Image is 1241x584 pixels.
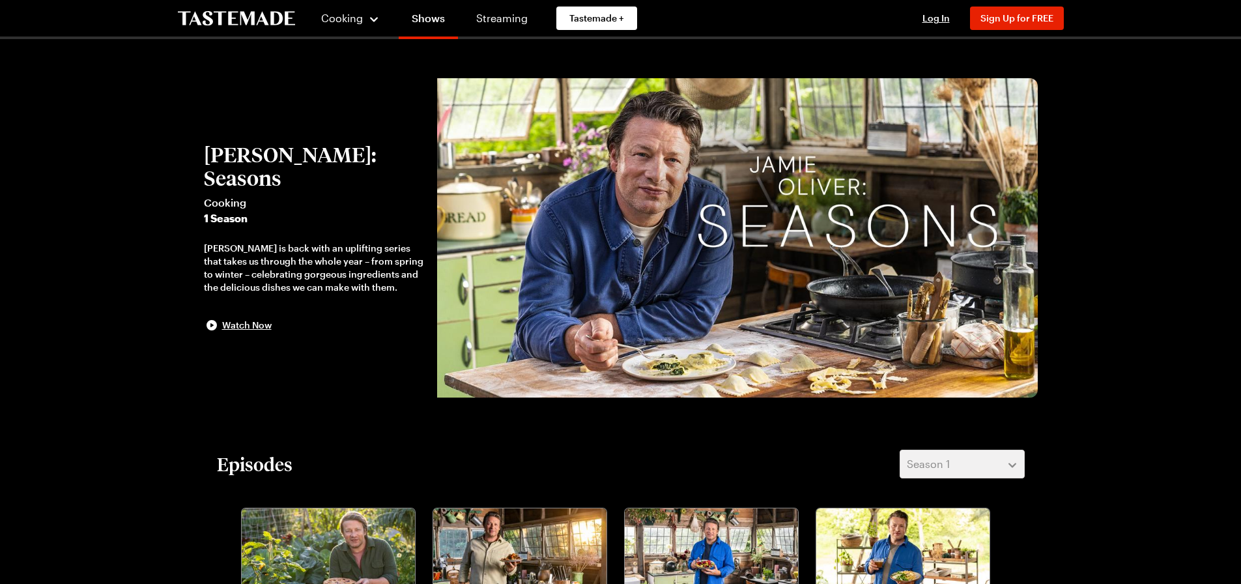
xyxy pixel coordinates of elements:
button: Sign Up for FREE [970,7,1064,30]
button: [PERSON_NAME]: SeasonsCooking1 Season[PERSON_NAME] is back with an uplifting series that takes us... [204,143,424,333]
span: Tastemade + [569,12,624,25]
span: 1 Season [204,211,424,226]
button: Cooking [321,3,380,34]
a: To Tastemade Home Page [178,11,295,26]
div: [PERSON_NAME] is back with an uplifting series that takes us through the whole year – from spring... [204,242,424,294]
span: Sign Up for FREE [980,12,1053,23]
span: Season 1 [907,456,950,472]
h2: [PERSON_NAME]: Seasons [204,143,424,190]
a: Tastemade + [556,7,637,30]
button: Season 1 [900,450,1025,478]
span: Cooking [321,12,363,24]
span: Watch Now [222,319,272,332]
img: Jamie Oliver: Seasons [437,78,1038,398]
span: Log In [922,12,950,23]
a: Shows [399,3,458,39]
button: Log In [910,12,962,25]
span: Cooking [204,195,424,211]
h2: Episodes [217,452,292,476]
